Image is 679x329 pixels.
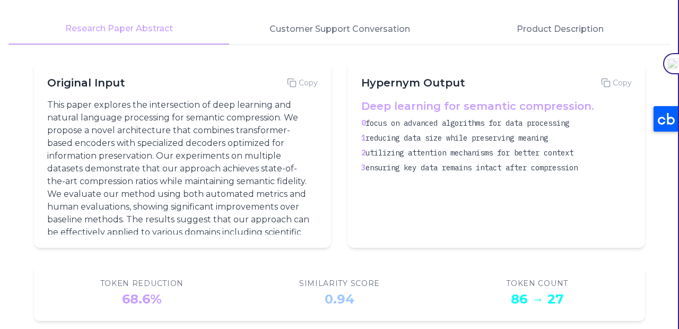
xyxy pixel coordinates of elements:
div: 68.6% [122,291,162,308]
div: 0.94 [325,291,354,308]
button: Copy [287,77,318,88]
span: 3 [361,163,365,172]
div: Token Count [506,278,568,289]
div: Similarity Score [299,278,380,289]
span: utilizing attention mechanisms for better context [365,148,573,158]
h4: Deep learning for semantic compression. [361,99,628,114]
button: Copy [601,77,632,88]
span: 1 [361,133,365,143]
h3: Hypernym Output [361,75,465,90]
span: Copy [613,77,632,88]
span: 2 [361,148,365,158]
span: focus on advanced algorithms for data processing [365,118,569,128]
button: Product Description [450,14,671,45]
button: Customer Support Conversation [229,14,450,45]
span: 0 [361,118,365,128]
div: Token Reduction [100,278,184,289]
span: ensuring key data remains intact after compression [365,163,578,172]
button: Research Paper Abstract [8,14,229,45]
div: 86 → 27 [511,291,563,308]
h3: Original Input [47,75,125,90]
span: Copy [299,77,318,88]
span: reducing data size while preserving meaning [365,133,548,143]
p: This paper explores the intersection of deep learning and natural language processing for semanti... [47,99,314,252]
